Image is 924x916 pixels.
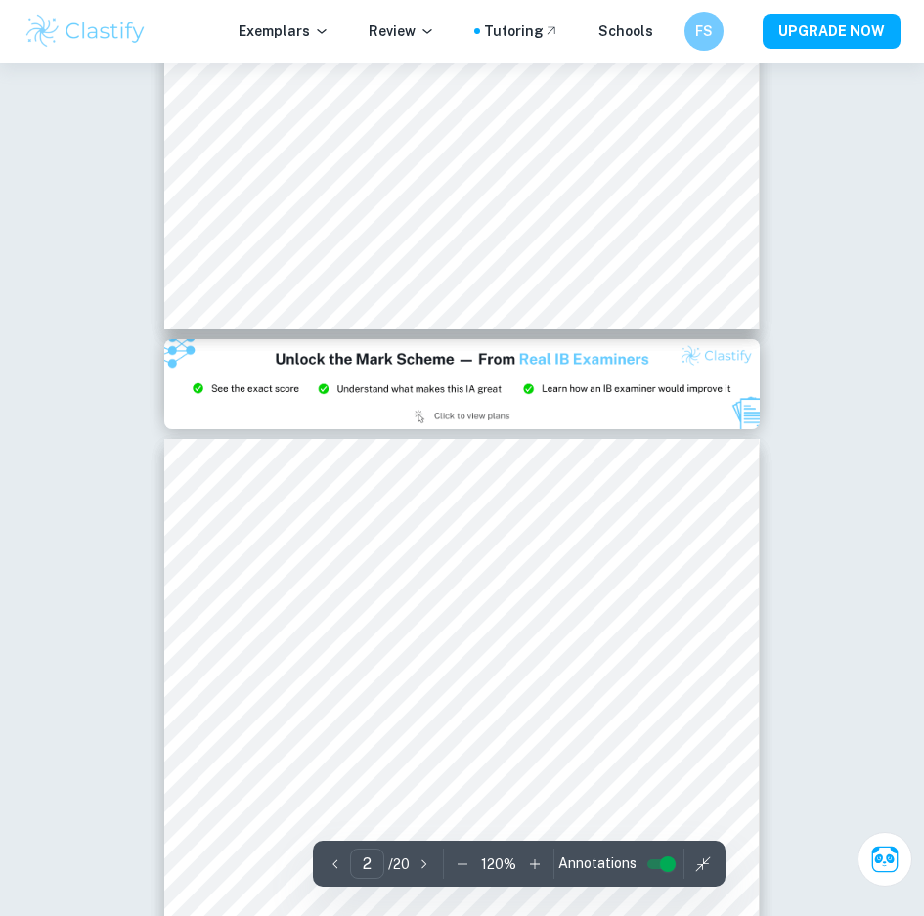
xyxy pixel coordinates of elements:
[164,339,760,428] img: Ad
[693,21,716,42] h6: FS
[484,21,559,42] a: Tutoring
[763,14,901,49] button: UPGRADE NOW
[684,12,724,51] button: FS
[388,853,410,875] p: / 20
[858,832,912,887] button: Ask Clai
[369,21,435,42] p: Review
[598,21,653,42] a: Schools
[558,853,637,874] span: Annotations
[239,21,330,42] p: Exemplars
[481,853,516,875] p: 120 %
[23,12,148,51] img: Clastify logo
